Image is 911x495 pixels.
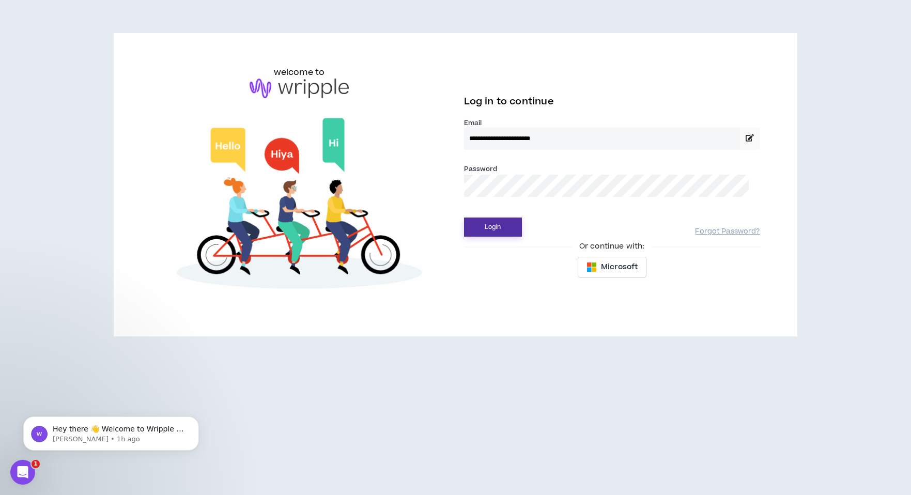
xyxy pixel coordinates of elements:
iframe: Intercom notifications message [8,395,214,467]
a: Forgot Password? [695,227,760,237]
button: Login [464,218,522,237]
span: Log in to continue [464,95,554,108]
span: Microsoft [601,261,638,273]
img: logo-brand.png [250,79,349,98]
iframe: Intercom live chat [10,460,35,485]
h6: welcome to [274,66,325,79]
label: Email [464,118,760,128]
span: Or continue with: [572,241,652,252]
label: Password [464,164,498,174]
img: Welcome to Wripple [151,109,447,304]
button: Microsoft [578,257,646,277]
span: 1 [32,460,40,468]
